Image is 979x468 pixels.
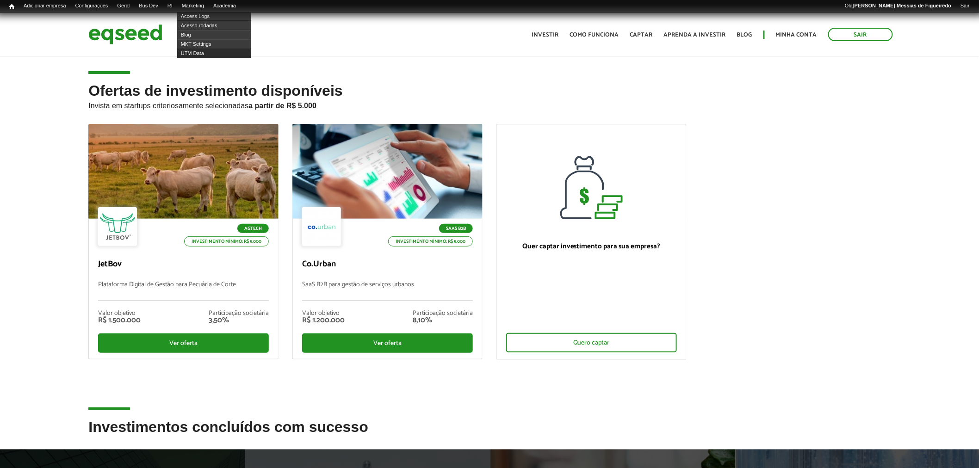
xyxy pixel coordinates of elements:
a: SaaS B2B Investimento mínimo: R$ 5.000 Co.Urban SaaS B2B para gestão de serviços urbanos Valor ob... [292,124,483,359]
p: Agtech [237,224,269,233]
a: Início [5,2,19,11]
span: Início [9,3,14,10]
a: Investir [532,32,559,38]
a: Blog [737,32,752,38]
a: Como funciona [570,32,619,38]
a: Configurações [71,2,113,10]
h2: Investimentos concluídos com sucesso [88,419,890,449]
p: Investimento mínimo: R$ 5.000 [184,236,269,246]
h2: Ofertas de investimento disponíveis [88,83,890,124]
div: 3,50% [209,317,269,324]
p: SaaS B2B [439,224,473,233]
a: RI [163,2,177,10]
a: Bus Dev [134,2,163,10]
div: Quero captar [506,333,677,352]
img: EqSeed [88,22,162,47]
p: Co.Urban [302,259,473,270]
strong: a partir de R$ 5.000 [248,102,316,110]
a: Aprenda a investir [664,32,726,38]
div: 8,10% [413,317,473,324]
a: Adicionar empresa [19,2,71,10]
a: Minha conta [776,32,817,38]
a: Agtech Investimento mínimo: R$ 5.000 JetBov Plataforma Digital de Gestão para Pecuária de Corte V... [88,124,279,359]
a: Olá[PERSON_NAME] Messias de Figueirêdo [840,2,956,10]
a: Sair [828,28,893,41]
a: Captar [630,32,653,38]
div: Ver oferta [302,333,473,353]
a: Marketing [177,2,209,10]
p: Plataforma Digital de Gestão para Pecuária de Corte [98,281,269,301]
div: R$ 1.500.000 [98,317,141,324]
div: Participação societária [413,310,473,317]
a: Academia [209,2,241,10]
div: Valor objetivo [98,310,141,317]
div: Participação societária [209,310,269,317]
a: Sair [956,2,974,10]
p: Investimento mínimo: R$ 5.000 [388,236,473,246]
p: Quer captar investimento para sua empresa? [506,242,677,251]
div: Valor objetivo [302,310,345,317]
a: Access Logs [177,12,251,21]
div: Ver oferta [98,333,269,353]
a: Quer captar investimento para sua empresa? Quero captar [496,124,687,360]
a: Geral [112,2,134,10]
p: Invista em startups criteriosamente selecionadas [88,99,890,110]
div: R$ 1.200.000 [302,317,345,324]
strong: [PERSON_NAME] Messias de Figueirêdo [853,3,951,8]
p: JetBov [98,259,269,270]
p: SaaS B2B para gestão de serviços urbanos [302,281,473,301]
